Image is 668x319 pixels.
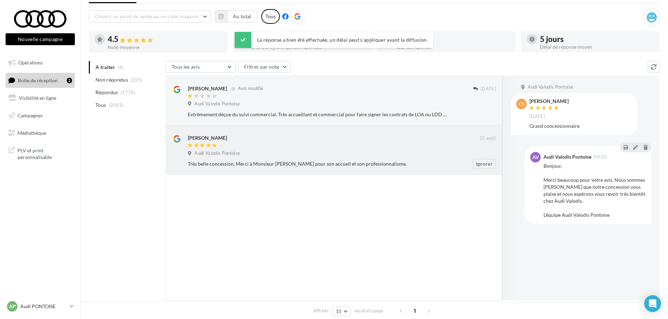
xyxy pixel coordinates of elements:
span: Opérations [18,60,43,65]
button: Au total [227,11,257,22]
div: Très belle concession. Merci à Monsieur [PERSON_NAME] pour son accueil et son professionnalisme. [188,160,450,167]
span: AP [9,303,16,310]
button: Nouvelle campagne [6,33,75,45]
div: Note moyenne [108,45,222,50]
div: [PERSON_NAME] [188,85,227,92]
span: Afficher [313,307,329,314]
button: 10 [333,306,350,316]
span: Choisir un point de vente ou un code magasin [95,13,198,19]
span: [DATE] [481,86,496,92]
a: Opérations [4,55,76,70]
button: Ignorer [473,159,496,169]
div: [PERSON_NAME] [530,99,569,104]
span: (1778) [121,90,135,95]
span: Audi Valodis Pontoise [194,150,240,157]
a: Campagnes [4,108,76,123]
span: résultats/page [354,307,383,314]
span: [DATE] [530,113,545,120]
button: Filtrer par note [238,61,291,73]
span: Campagnes [17,112,43,118]
span: (2003) [109,102,123,108]
div: 4.5 [108,35,222,43]
div: [PERSON_NAME] [188,134,227,141]
a: Médiathèque [4,126,76,140]
a: PLV et print personnalisable [4,143,76,164]
span: Boîte de réception [18,77,58,83]
span: Tous les avis [172,64,200,70]
button: Au total [215,11,257,22]
span: Avis modifié [238,86,263,91]
span: 10 [336,308,342,314]
a: Boîte de réception2 [4,73,76,88]
span: Non répondus [95,76,128,83]
div: 89 % [396,35,510,43]
button: Tous les avis [166,61,236,73]
span: Audi Valodis Pontoise [528,84,573,90]
span: AV [532,154,539,161]
div: La réponse a bien été effectuée, un délai peut s’appliquer avant la diffusion. [235,32,433,48]
div: Délai de réponse moyen [540,44,654,49]
span: Répondus [95,89,118,96]
span: Médiathèque [17,130,46,136]
div: Grand concessionnaire [530,123,632,130]
div: Audi Valodis Pontoise [543,154,591,159]
span: Tous [95,102,106,109]
div: 2 [67,78,72,83]
button: Choisir un point de vente ou un code magasin [89,11,211,22]
div: 5 jours [540,35,654,43]
span: PLV et print personnalisable [17,146,72,161]
span: 09:35 [594,155,607,159]
span: Audi Valodis Pontoise [194,101,240,107]
span: CS [519,100,525,108]
div: Bonjour, Merci beaucoup pour votre avis. Nous sommes [PERSON_NAME] que notre concession vous plai... [543,162,646,219]
span: (225) [131,77,143,83]
div: Open Intercom Messenger [644,295,661,312]
a: AP Audi PONTOISE [6,300,75,313]
a: Visibilité en ligne [4,91,76,105]
span: Visibilité en ligne [19,95,56,101]
p: Audi PONTOISE [20,303,67,310]
span: 1 [409,305,420,316]
div: Taux de réponse [396,44,510,49]
div: Tous [261,9,280,24]
span: 15 août [479,135,496,141]
div: Extrêmement déçue du suivi commercial. Très accueillant et commercial pour faire signer les contr... [188,111,450,118]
